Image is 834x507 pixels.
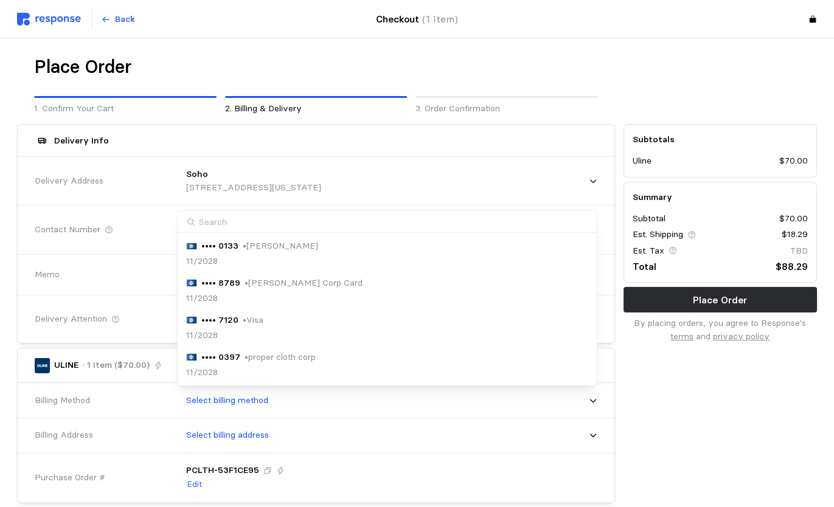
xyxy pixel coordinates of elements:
[54,359,78,372] p: ULINE
[633,154,652,168] p: Uline
[633,259,656,274] p: Total
[633,191,808,204] h5: Summary
[201,314,238,327] p: •••• 7120
[186,181,321,195] p: [STREET_ADDRESS][US_STATE]
[35,394,90,407] span: Billing Method
[201,351,240,364] p: •••• 0397
[186,394,268,407] p: Select billing method
[633,228,683,241] p: Est. Shipping
[115,13,135,26] p: Back
[186,168,208,181] p: Soho
[35,223,100,236] span: Contact Number
[54,134,109,147] h5: Delivery Info
[186,243,197,250] img: svg%3e
[376,12,458,27] h4: Checkout
[35,429,93,442] span: Billing Address
[225,102,408,116] p: 2. Billing & Delivery
[83,359,150,372] p: · 1 Item ($70.00)
[633,244,664,258] p: Est. Tax
[186,279,197,286] img: svg%3e
[776,259,808,274] p: $88.29
[201,277,240,290] p: •••• 8789
[415,102,598,116] p: 3. Order Confirmation
[94,8,142,31] button: Back
[633,133,808,146] h5: Subtotals
[186,292,218,305] p: 11/2028
[186,477,203,492] button: Edit
[186,316,197,323] img: svg%3e
[187,478,202,491] p: Edit
[17,13,81,26] img: svg%3e
[186,255,218,268] p: 11/2028
[178,211,597,233] input: Search
[245,351,316,364] p: • proper cloth corp
[18,348,614,382] button: ULINE· 1 Item ($70.00)
[713,331,770,342] a: privacy policy
[201,240,238,253] p: •••• 0133
[18,383,614,502] div: ULINE· 1 Item ($70.00)
[243,314,263,327] p: • Visa
[245,277,363,290] p: • [PERSON_NAME] Corp Card
[186,366,218,379] p: 11/2028
[670,331,693,342] a: terms
[693,292,747,308] p: Place Order
[186,329,218,342] p: 11/2028
[35,174,103,188] span: Delivery Address
[633,212,665,226] p: Subtotal
[34,55,131,79] h1: Place Order
[624,317,817,343] p: By placing orders, you agree to Response's and
[35,471,105,485] span: Purchase Order #
[186,464,259,477] p: PCLTH-53F1CE95
[186,353,197,360] img: svg%3e
[624,287,817,312] button: Place Order
[779,154,808,168] p: $70.00
[35,268,60,281] span: Memo
[243,240,318,253] p: • [PERSON_NAME]
[186,429,269,442] p: Select billing address
[782,228,808,241] p: $18.29
[779,212,808,226] p: $70.00
[34,102,217,116] p: 1. Confirm Your Cart
[790,244,808,258] p: TBD
[35,312,107,326] span: Delivery Attention
[422,13,458,25] span: (1 Item)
